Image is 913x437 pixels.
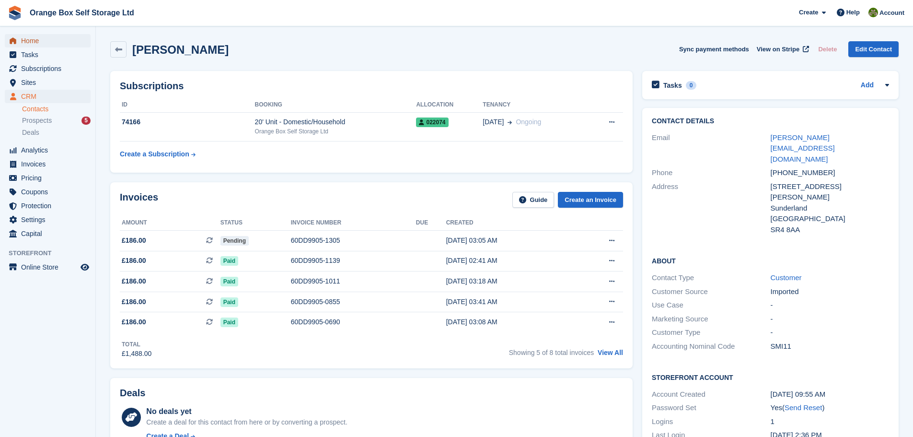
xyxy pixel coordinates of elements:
span: Storefront [9,248,95,258]
div: 5 [81,117,91,125]
h2: Deals [120,388,145,399]
div: [GEOGRAPHIC_DATA] [771,213,889,224]
div: [DATE] 09:55 AM [771,389,889,400]
span: Pricing [21,171,79,185]
h2: Storefront Account [652,372,889,382]
span: Ongoing [516,118,541,126]
th: Invoice number [291,215,416,231]
a: menu [5,62,91,75]
th: Created [446,215,574,231]
a: menu [5,48,91,61]
a: View All [598,349,623,356]
div: Password Set [652,402,770,413]
div: Use Case [652,300,770,311]
span: Paid [220,318,238,327]
span: Paid [220,256,238,266]
button: Delete [814,41,841,57]
div: [DATE] 03:05 AM [446,236,574,246]
th: Tenancy [483,97,587,113]
div: Account Created [652,389,770,400]
span: View on Stripe [757,45,799,54]
div: 1 [771,416,889,427]
div: Phone [652,167,770,178]
span: [DATE] [483,117,504,127]
th: Allocation [416,97,483,113]
h2: Invoices [120,192,158,208]
a: Orange Box Self Storage Ltd [26,5,138,21]
div: Total [122,340,151,349]
span: Sites [21,76,79,89]
div: 60DD9905-0690 [291,317,416,327]
div: [DATE] 02:41 AM [446,256,574,266]
span: Subscriptions [21,62,79,75]
div: 60DD9905-0855 [291,297,416,307]
div: Marketing Source [652,314,770,325]
span: ( ) [782,403,824,412]
div: 0 [686,81,697,90]
a: menu [5,227,91,240]
a: menu [5,171,91,185]
div: 20' Unit - Domestic/Household [255,117,416,127]
span: Prospects [22,116,52,125]
img: stora-icon-8386f47178a22dfd0bd8f6a31ec36ba5ce8667c1dd55bd0f319d3a0aa187defe.svg [8,6,22,20]
div: Contact Type [652,272,770,283]
span: £186.00 [122,297,146,307]
span: Online Store [21,260,79,274]
h2: [PERSON_NAME] [132,43,229,56]
span: Pending [220,236,249,246]
a: Customer [771,273,802,282]
div: 60DD9905-1139 [291,256,416,266]
a: menu [5,157,91,171]
a: menu [5,90,91,103]
a: View on Stripe [753,41,811,57]
span: CRM [21,90,79,103]
span: Showing 5 of 8 total invoices [509,349,594,356]
div: Email [652,132,770,165]
a: Contacts [22,105,91,114]
div: [DATE] 03:08 AM [446,317,574,327]
div: SR4 8AA [771,224,889,236]
span: Coupons [21,185,79,199]
div: Sunderland [771,203,889,214]
a: Prospects 5 [22,116,91,126]
span: Analytics [21,143,79,157]
div: Create a Subscription [120,149,189,159]
div: £1,488.00 [122,349,151,359]
span: Protection [21,199,79,213]
span: Create [799,8,818,17]
a: menu [5,199,91,213]
img: Pippa White [868,8,878,17]
h2: Subscriptions [120,81,623,92]
div: 60DD9905-1011 [291,276,416,286]
a: Guide [512,192,555,208]
a: menu [5,34,91,47]
a: Send Reset [785,403,822,412]
span: Paid [220,297,238,307]
div: [STREET_ADDRESS][PERSON_NAME] [771,181,889,203]
a: menu [5,213,91,226]
div: - [771,327,889,338]
th: Due [416,215,446,231]
span: Invoices [21,157,79,171]
div: Address [652,181,770,236]
div: - [771,300,889,311]
th: Amount [120,215,220,231]
a: Deals [22,128,91,138]
span: Help [846,8,860,17]
div: 60DD9905-1305 [291,236,416,246]
span: Tasks [21,48,79,61]
span: £186.00 [122,256,146,266]
th: Status [220,215,291,231]
span: Paid [220,277,238,286]
a: [PERSON_NAME][EMAIL_ADDRESS][DOMAIN_NAME] [771,133,835,163]
span: Settings [21,213,79,226]
div: Customer Source [652,286,770,297]
h2: Tasks [663,81,682,90]
th: ID [120,97,255,113]
span: £186.00 [122,276,146,286]
div: 74166 [120,117,255,127]
div: Imported [771,286,889,297]
span: Capital [21,227,79,240]
div: Logins [652,416,770,427]
div: Orange Box Self Storage Ltd [255,127,416,136]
